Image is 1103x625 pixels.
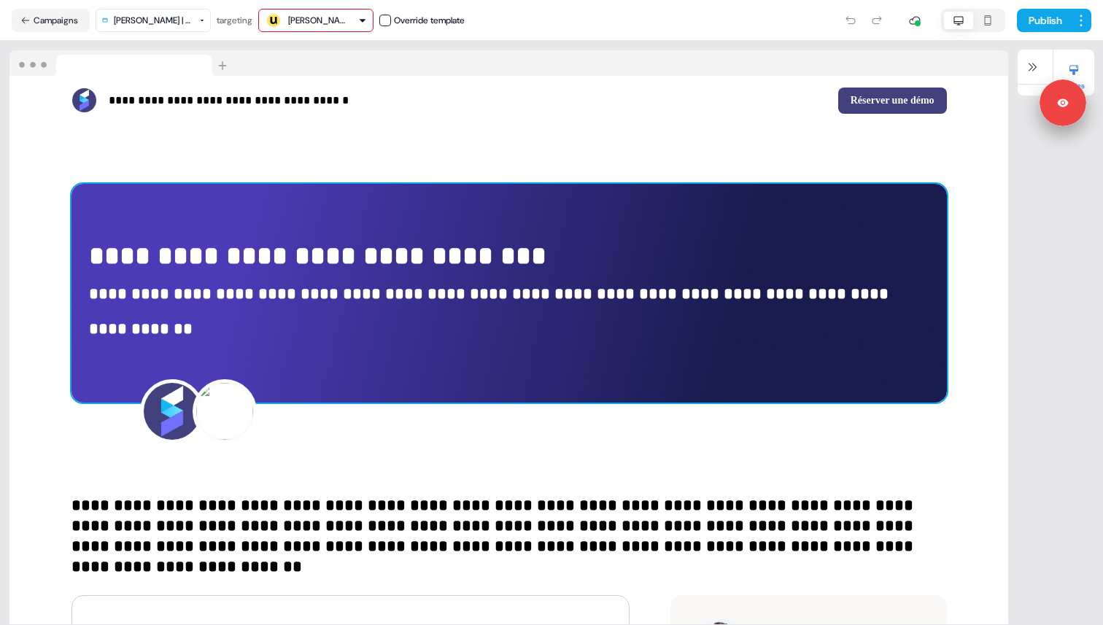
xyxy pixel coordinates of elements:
[288,13,347,28] div: [PERSON_NAME]
[394,13,465,28] div: Override template
[515,88,947,114] div: Réserver une démo
[217,13,252,28] div: targeting
[114,13,194,28] div: [PERSON_NAME] | Financial Services | FR
[12,9,90,32] button: Campaigns
[9,50,233,77] img: Browser topbar
[838,88,947,114] button: Réserver une démo
[1017,9,1071,32] button: Publish
[258,9,374,32] button: [PERSON_NAME]
[1053,58,1094,90] button: Styles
